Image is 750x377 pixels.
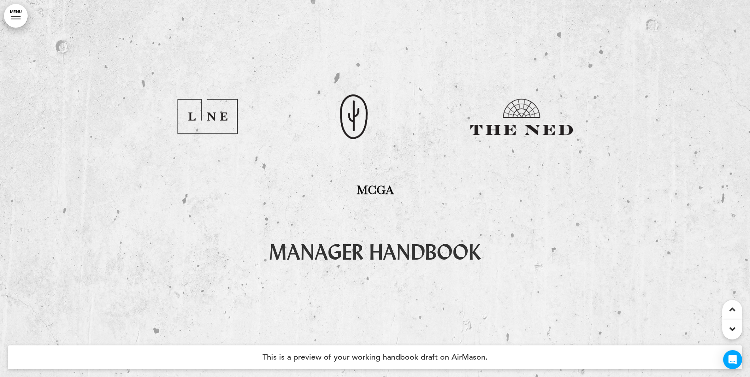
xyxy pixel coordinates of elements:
img: 1738368944746-TheNED_LINE_Saguaro_lockups_footer1.png [178,94,573,139]
div: Open Intercom Messenger [723,350,742,369]
a: MENU [4,4,28,28]
span: MCGA [357,183,394,197]
span: Manager HANDBOOk [269,239,481,265]
h4: This is a preview of your working handbook draft on AirMason. [8,345,742,369]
